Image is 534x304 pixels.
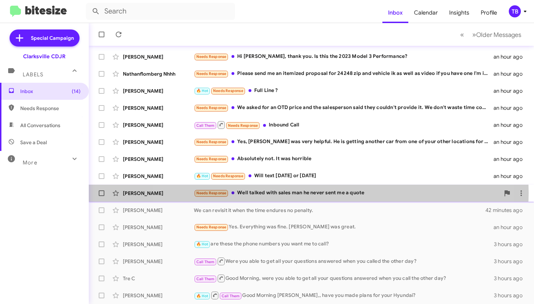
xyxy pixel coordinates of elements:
div: Yes. Everything was fine. [PERSON_NAME] was great. [194,223,494,231]
span: Needs Response [196,105,227,110]
a: Profile [475,2,503,23]
div: [PERSON_NAME] [123,87,194,94]
div: an hour ago [494,173,528,180]
span: 🔥 Hot [196,242,208,246]
div: 3 hours ago [494,292,528,299]
span: Needs Response [196,71,227,76]
div: [PERSON_NAME] [123,104,194,112]
button: Previous [456,27,468,42]
div: [PERSON_NAME] [123,190,194,197]
div: [PERSON_NAME] [123,156,194,163]
div: Hi [PERSON_NAME], thank you. Is this the 2023 Model 3 Performance? [194,53,494,61]
div: [PERSON_NAME] [123,292,194,299]
div: 3 hours ago [494,275,528,282]
a: Calendar [408,2,443,23]
span: Call Them [222,294,240,298]
div: [PERSON_NAME] [123,53,194,60]
span: Labels [23,71,43,78]
div: Good Morning, were you able to get all your questions answered when you call the other day? [194,274,494,283]
span: All Conversations [20,122,60,129]
input: Search [86,3,235,20]
span: Needs Response [196,225,227,229]
span: » [472,30,476,39]
span: Needs Response [196,157,227,161]
div: Good Morning [PERSON_NAME],, have you made plans for your Hyundai? [194,291,494,300]
div: [PERSON_NAME] [123,207,194,214]
button: TB [503,5,526,17]
div: an hour ago [494,70,528,77]
span: Needs Response [196,54,227,59]
div: an hour ago [494,87,528,94]
div: are these the phone numbers you want me to call? [194,240,494,248]
div: 3 hours ago [494,258,528,265]
div: Full Line ? [194,87,494,95]
div: [PERSON_NAME] [123,121,194,129]
span: Inbox [20,88,81,95]
div: Absolutely not. It was horrible [194,155,494,163]
div: 3 hours ago [494,241,528,248]
button: Next [468,27,525,42]
span: « [460,30,464,39]
span: Needs Response [213,174,243,178]
a: Special Campaign [10,29,80,47]
div: We can revisit it when the time endures no penalty. [194,207,486,214]
div: an hour ago [494,104,528,112]
span: 🔥 Hot [196,88,208,93]
a: Insights [443,2,475,23]
div: [PERSON_NAME] [123,139,194,146]
div: Please send me an itemized proposal for 24248 zip and vehicle ik as well as video if you have one... [194,70,494,78]
span: 🔥 Hot [196,174,208,178]
nav: Page navigation example [456,27,525,42]
a: Inbox [382,2,408,23]
div: [PERSON_NAME] [123,173,194,180]
div: [PERSON_NAME] [123,224,194,231]
span: 🔥 Hot [196,294,208,298]
div: [PERSON_NAME] [123,241,194,248]
span: Special Campaign [31,34,74,42]
div: Will text [DATE] or [DATE] [194,172,494,180]
span: Older Messages [476,31,521,39]
div: We asked for an OTD price and the salesperson said they couldn't provide it. We don't waste time ... [194,104,494,112]
span: Needs Response [196,191,227,195]
div: Clarksville CDJR [23,53,66,60]
div: an hour ago [494,53,528,60]
span: Needs Response [196,140,227,144]
div: an hour ago [494,139,528,146]
div: [PERSON_NAME] [123,258,194,265]
div: Nathanflomberg Nhhh [123,70,194,77]
div: Inbound Call [194,120,494,129]
span: Call Them [196,260,215,264]
div: TB [509,5,521,17]
div: Tre C [123,275,194,282]
div: Were you able to get all your questions answered when you called the other day? [194,257,494,266]
div: an hour ago [494,156,528,163]
div: 42 minutes ago [486,207,528,214]
span: Needs Response [20,105,81,112]
div: an hour ago [494,121,528,129]
div: Well talked with sales man he never sent me a quote [194,189,500,197]
div: Yes, [PERSON_NAME] was very helpful. He is getting another car from one of your other locations f... [194,138,494,146]
span: Needs Response [213,88,243,93]
span: Call Them [196,277,215,281]
div: an hour ago [494,224,528,231]
span: Needs Response [228,123,258,128]
span: More [23,159,37,166]
span: Save a Deal [20,139,47,146]
span: Call Them [196,123,215,128]
span: (14) [72,88,81,95]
